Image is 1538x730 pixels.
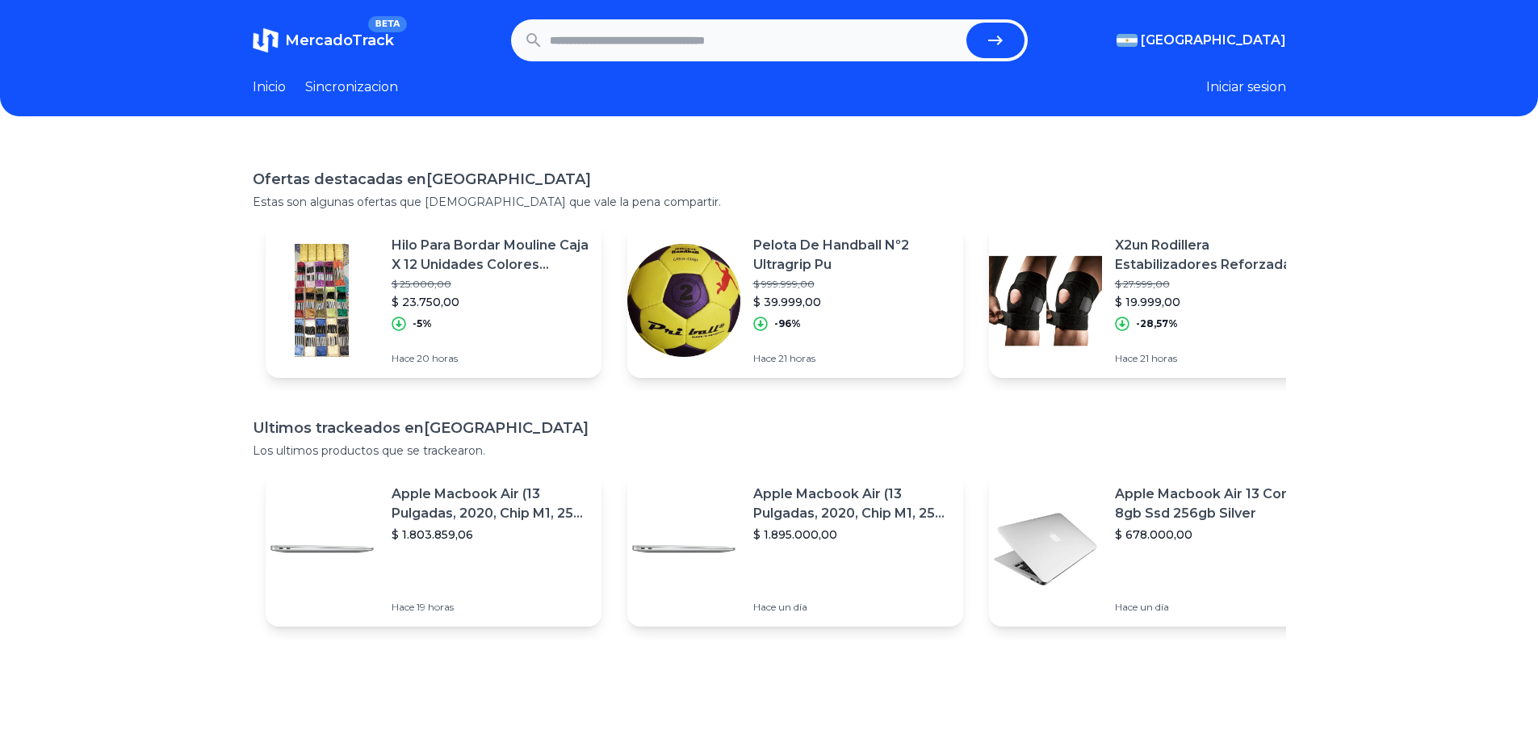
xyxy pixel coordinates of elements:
[253,443,1286,459] p: Los ultimos productos que se trackearon.
[1136,317,1178,330] p: -28,57%
[368,16,406,32] span: BETA
[1115,352,1312,365] p: Hace 21 horas
[1117,34,1138,47] img: Argentina
[1115,485,1312,523] p: Apple Macbook Air 13 Core I5 8gb Ssd 256gb Silver
[1115,294,1312,310] p: $ 19.999,00
[1115,236,1312,275] p: X2un Rodillera Estabilizadores Reforzada Ligamentos Menisco
[1115,601,1312,614] p: Hace un día
[989,244,1102,357] img: Featured image
[392,601,589,614] p: Hace 19 horas
[753,278,950,291] p: $ 999.999,00
[253,417,1286,439] h1: Ultimos trackeados en [GEOGRAPHIC_DATA]
[266,493,379,606] img: Featured image
[253,168,1286,191] h1: Ofertas destacadas en [GEOGRAPHIC_DATA]
[253,78,286,97] a: Inicio
[305,78,398,97] a: Sincronizacion
[774,317,801,330] p: -96%
[627,472,963,627] a: Featured imageApple Macbook Air (13 Pulgadas, 2020, Chip M1, 256 Gb De Ssd, 8 Gb De Ram) - Plata$...
[285,31,394,49] span: MercadoTrack
[1115,278,1312,291] p: $ 27.999,00
[392,527,589,543] p: $ 1.803.859,06
[253,27,394,53] a: MercadoTrackBETA
[989,493,1102,606] img: Featured image
[392,294,589,310] p: $ 23.750,00
[753,294,950,310] p: $ 39.999,00
[392,278,589,291] p: $ 25.000,00
[266,244,379,357] img: Featured image
[1117,31,1286,50] button: [GEOGRAPHIC_DATA]
[266,223,601,378] a: Featured imageHilo Para Bordar Mouline Caja X 12 Unidades Colores Surtidos$ 25.000,00$ 23.750,00-...
[627,493,740,606] img: Featured image
[753,527,950,543] p: $ 1.895.000,00
[392,485,589,523] p: Apple Macbook Air (13 Pulgadas, 2020, Chip M1, 256 Gb De Ssd, 8 Gb De Ram) - Plata
[989,223,1325,378] a: Featured imageX2un Rodillera Estabilizadores Reforzada Ligamentos Menisco$ 27.999,00$ 19.999,00-2...
[253,194,1286,210] p: Estas son algunas ofertas que [DEMOGRAPHIC_DATA] que vale la pena compartir.
[1115,527,1312,543] p: $ 678.000,00
[1141,31,1286,50] span: [GEOGRAPHIC_DATA]
[392,236,589,275] p: Hilo Para Bordar Mouline Caja X 12 Unidades Colores Surtidos
[753,485,950,523] p: Apple Macbook Air (13 Pulgadas, 2020, Chip M1, 256 Gb De Ssd, 8 Gb De Ram) - Plata
[392,352,589,365] p: Hace 20 horas
[266,472,601,627] a: Featured imageApple Macbook Air (13 Pulgadas, 2020, Chip M1, 256 Gb De Ssd, 8 Gb De Ram) - Plata$...
[627,223,963,378] a: Featured imagePelota De Handball Nº2 Ultragrip Pu$ 999.999,00$ 39.999,00-96%Hace 21 horas
[753,236,950,275] p: Pelota De Handball Nº2 Ultragrip Pu
[413,317,432,330] p: -5%
[753,352,950,365] p: Hace 21 horas
[753,601,950,614] p: Hace un día
[1206,78,1286,97] button: Iniciar sesion
[989,472,1325,627] a: Featured imageApple Macbook Air 13 Core I5 8gb Ssd 256gb Silver$ 678.000,00Hace un día
[253,27,279,53] img: MercadoTrack
[627,244,740,357] img: Featured image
